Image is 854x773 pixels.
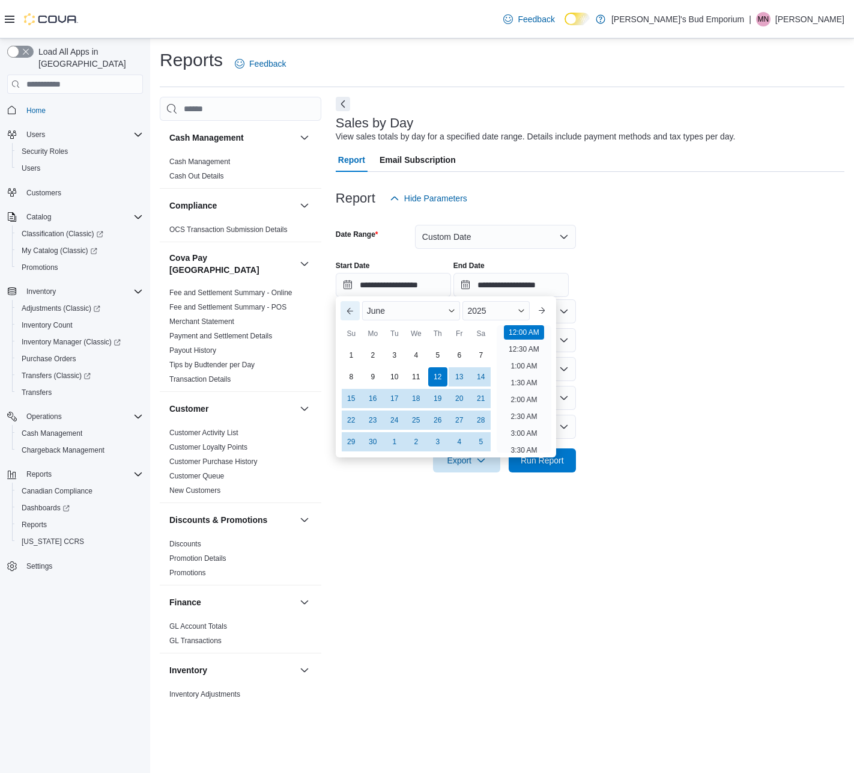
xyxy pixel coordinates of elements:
button: Custom Date [415,225,576,249]
span: Adjustments (Classic) [22,304,100,313]
button: Users [12,160,148,177]
a: Adjustments (Classic) [17,301,105,316]
span: [US_STATE] CCRS [22,537,84,546]
div: day-17 [385,389,404,408]
h3: Inventory [169,664,207,676]
span: Email Subscription [380,148,456,172]
div: Tu [385,324,404,343]
button: Users [22,127,50,142]
button: Compliance [297,198,312,213]
h3: Compliance [169,200,217,212]
button: Cova Pay [GEOGRAPHIC_DATA] [169,252,295,276]
a: Fee and Settlement Summary - Online [169,289,292,297]
span: Inventory [22,284,143,299]
div: Compliance [160,222,321,242]
button: Open list of options [559,335,569,345]
a: Classification (Classic) [17,227,108,241]
a: Payment and Settlement Details [169,332,272,340]
span: Dashboards [22,503,70,513]
div: day-30 [363,432,383,451]
span: Users [22,127,143,142]
a: Transfers (Classic) [12,367,148,384]
span: Reports [22,467,143,481]
div: day-7 [471,346,491,365]
div: day-6 [450,346,469,365]
a: Users [17,161,45,176]
div: day-22 [342,411,361,430]
div: day-1 [342,346,361,365]
button: Inventory [169,664,295,676]
div: Button. Open the year selector. 2025 is currently selected. [462,301,530,320]
span: Security Roles [17,144,143,159]
span: Inventory Manager (Classic) [22,337,121,347]
button: Reports [22,467,56,481]
button: Chargeback Management [12,442,148,459]
span: Inventory [26,287,56,296]
button: Purchase Orders [12,350,148,367]
button: Cash Management [297,130,312,145]
div: Finance [160,619,321,653]
button: Security Roles [12,143,148,160]
a: Cash Management [17,426,87,441]
div: Button. Open the month selector. June is currently selected. [362,301,461,320]
div: day-2 [407,432,426,451]
span: Settings [22,558,143,573]
div: day-10 [385,367,404,386]
p: [PERSON_NAME]'s Bud Emporium [611,12,744,26]
button: Cova Pay [GEOGRAPHIC_DATA] [297,257,312,271]
div: day-20 [450,389,469,408]
button: Users [2,126,148,143]
span: Reports [26,469,52,479]
button: Discounts & Promotions [297,513,312,527]
button: Next [336,97,350,111]
a: Chargeback Management [17,443,109,457]
li: 3:30 AM [506,443,542,457]
button: Catalog [22,210,56,224]
li: 12:30 AM [504,342,544,356]
span: Operations [22,409,143,424]
a: Purchase Orders [17,352,81,366]
span: Users [17,161,143,176]
h3: Finance [169,596,201,608]
span: Adjustments (Classic) [17,301,143,316]
div: Matej Nepimach [756,12,771,26]
a: Adjustments (Classic) [12,300,148,317]
div: Su [342,324,361,343]
span: Inventory Manager (Classic) [17,335,143,349]
h1: Reports [160,48,223,72]
li: 3:00 AM [506,426,542,441]
button: Discounts & Promotions [169,514,295,526]
a: Customer Loyalty Points [169,443,247,451]
h3: Cash Management [169,132,244,144]
label: End Date [453,261,485,270]
span: Home [26,106,46,115]
img: Cova [24,13,78,25]
div: day-28 [471,411,491,430]
a: Transfers [17,385,56,400]
button: Cash Management [169,132,295,144]
button: Finance [169,596,295,608]
span: Run Report [521,454,564,466]
span: MN [758,12,769,26]
span: My Catalog (Classic) [17,243,143,258]
span: Export [440,448,493,472]
a: Fee and Settlement Summary - POS [169,303,286,311]
a: Feedback [230,52,291,76]
div: Th [428,324,447,343]
button: Compliance [169,200,295,212]
div: Fr [450,324,469,343]
span: Customers [22,185,143,200]
span: Classification (Classic) [17,227,143,241]
button: Reports [12,516,148,533]
span: Chargeback Management [17,443,143,457]
button: Home [2,101,148,118]
a: Payout History [169,346,216,355]
h3: Discounts & Promotions [169,514,267,526]
input: Press the down key to open a popover containing a calendar. [453,273,569,297]
a: Customer Activity List [169,429,238,437]
span: Reports [22,520,47,530]
a: Customer Queue [169,472,224,480]
a: Dashboards [12,500,148,516]
span: Washington CCRS [17,534,143,549]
